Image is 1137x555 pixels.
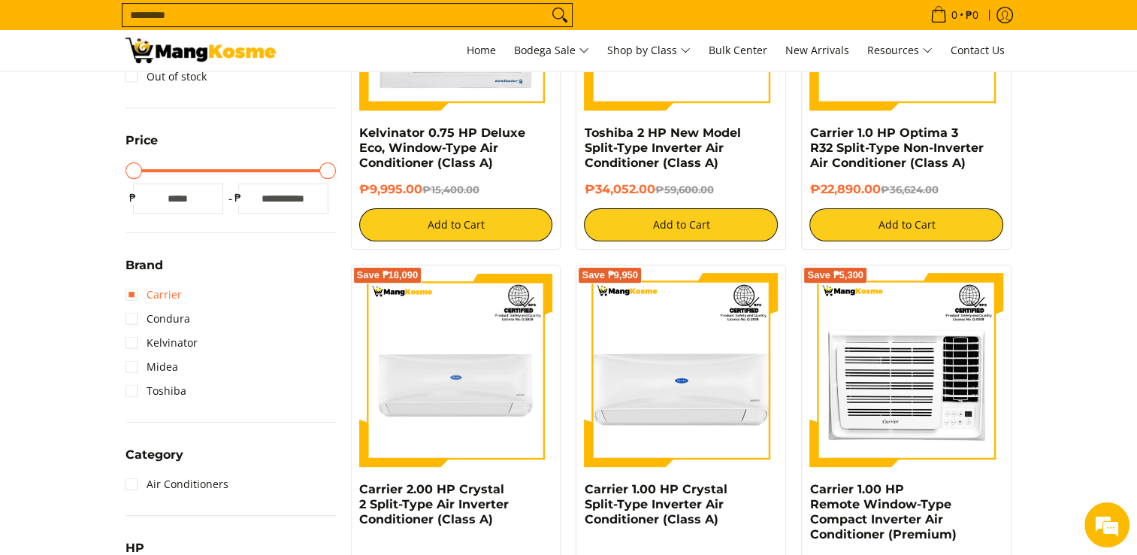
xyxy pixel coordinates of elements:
[584,182,778,197] h6: ₱34,052.00
[880,183,938,196] del: ₱36,624.00
[584,482,727,526] a: Carrier 1.00 HP Crystal Split-Type Inverter Air Conditioner (Class A)
[778,30,857,71] a: New Arrivals
[125,355,178,379] a: Midea
[785,43,849,57] span: New Arrivals
[125,135,158,147] span: Price
[359,482,509,526] a: Carrier 2.00 HP Crystal 2 Split-Type Air Inverter Conditioner (Class A)
[467,43,496,57] span: Home
[125,38,276,63] img: Bodega Sale Aircon l Mang Kosme: Home Appliances Warehouse Sale
[422,183,479,196] del: ₱15,400.00
[809,126,983,170] a: Carrier 1.0 HP Optima 3 R32 Split-Type Non-Inverter Air Conditioner (Class A)
[809,208,1003,241] button: Add to Cart
[359,273,553,467] img: Carrier 2.00 HP Crystal 2 Split-Type Air Inverter Conditioner (Class A)
[963,10,981,20] span: ₱0
[359,208,553,241] button: Add to Cart
[809,482,956,541] a: Carrier 1.00 HP Remote Window-Type Compact Inverter Air Conditioner (Premium)
[125,542,144,554] span: HP
[949,10,960,20] span: 0
[357,271,419,280] span: Save ₱18,090
[291,30,1012,71] nav: Main Menu
[709,43,767,57] span: Bulk Center
[125,449,183,472] summary: Open
[359,126,525,170] a: Kelvinator 0.75 HP Deluxe Eco, Window-Type Air Conditioner (Class A)
[600,30,698,71] a: Shop by Class
[125,190,141,205] span: ₱
[809,182,1003,197] h6: ₱22,890.00
[655,183,713,196] del: ₱59,600.00
[514,41,589,60] span: Bodega Sale
[125,307,190,331] a: Condura
[125,259,163,271] span: Brand
[125,259,163,283] summary: Open
[359,182,553,197] h6: ₱9,995.00
[582,271,638,280] span: Save ₱9,950
[125,449,183,461] span: Category
[860,30,940,71] a: Resources
[807,271,863,280] span: Save ₱5,300
[584,126,740,170] a: Toshiba 2 HP New Model Split-Type Inverter Air Conditioner (Class A)
[584,208,778,241] button: Add to Cart
[607,41,691,60] span: Shop by Class
[584,273,778,467] img: Carrier 1.00 HP Crystal Split-Type Inverter Air Conditioner (Class A)
[867,41,933,60] span: Resources
[507,30,597,71] a: Bodega Sale
[951,43,1005,57] span: Contact Us
[125,379,186,403] a: Toshiba
[943,30,1012,71] a: Contact Us
[125,283,182,307] a: Carrier
[125,65,207,89] a: Out of stock
[125,135,158,158] summary: Open
[459,30,503,71] a: Home
[231,190,246,205] span: ₱
[701,30,775,71] a: Bulk Center
[125,331,198,355] a: Kelvinator
[125,472,228,496] a: Air Conditioners
[809,273,1003,467] img: Carrier 1.00 HP Remote Window-Type Compact Inverter Air Conditioner (Premium)
[926,7,983,23] span: •
[548,4,572,26] button: Search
